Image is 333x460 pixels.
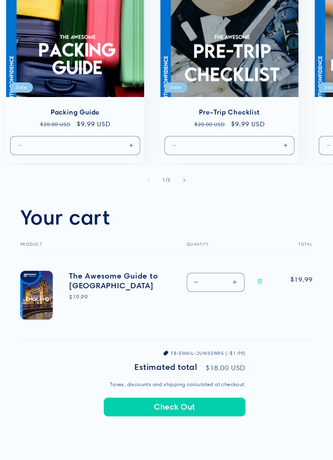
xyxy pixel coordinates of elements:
iframe: PayPal-paypal [104,432,246,450]
p: $18.00 USD [205,364,246,371]
input: Quantity for Default Title [62,136,89,155]
span: 1 [162,176,166,184]
h1: Your cart [20,204,110,230]
a: Pre-Trip Checklist [169,108,290,117]
h2: Estimated total [134,363,197,371]
small: Taxes, discounts and shipping calculated at checkout. [104,380,246,389]
li: FB-EMAIL-2UMS5WR5 (-$1.99) [104,350,246,357]
a: Remove The Awesome Guide to England [253,273,267,291]
button: Check Out [104,397,246,417]
input: Quantity for Default Title [216,136,243,155]
button: Slide left [140,171,158,189]
span: $19.99 [290,275,313,285]
input: Quantity for The Awesome Guide to England [205,273,226,292]
a: Packing Guide [14,108,136,117]
ul: Discount [104,350,246,357]
th: Product [20,242,166,255]
th: Total [273,242,313,255]
span: 3 [167,176,171,184]
button: Slide right [175,171,193,189]
th: Quantity [166,242,273,255]
div: $19.99 [69,293,166,301]
a: The Awesome Guide to [GEOGRAPHIC_DATA] [69,271,166,290]
span: / [166,176,168,184]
